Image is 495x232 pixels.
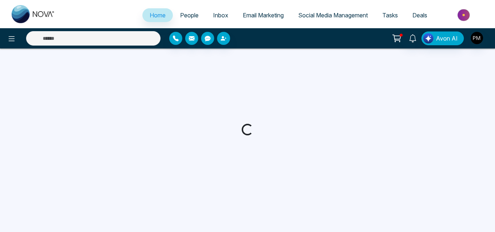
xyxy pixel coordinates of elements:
img: Market-place.gif [438,7,491,23]
span: Social Media Management [298,12,368,19]
a: Home [142,8,173,22]
span: Deals [412,12,427,19]
a: People [173,8,206,22]
span: Avon AI [436,34,458,43]
span: Home [150,12,166,19]
span: Tasks [382,12,398,19]
img: Nova CRM Logo [12,5,55,23]
a: Deals [405,8,434,22]
button: Avon AI [421,31,464,45]
a: Inbox [206,8,236,22]
a: Tasks [375,8,405,22]
img: User Avatar [471,32,483,44]
img: Lead Flow [423,33,433,43]
span: Email Marketing [243,12,284,19]
span: People [180,12,199,19]
a: Email Marketing [236,8,291,22]
a: Social Media Management [291,8,375,22]
span: Inbox [213,12,228,19]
